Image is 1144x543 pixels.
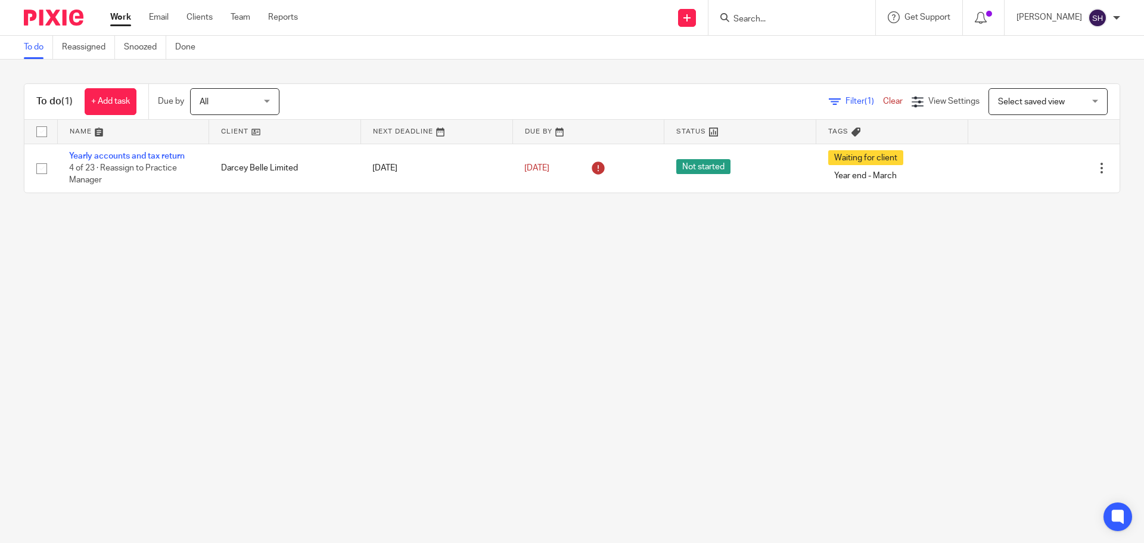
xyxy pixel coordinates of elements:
p: Due by [158,95,184,107]
a: Snoozed [124,36,166,59]
span: (1) [61,97,73,106]
a: Done [175,36,204,59]
input: Search [732,14,840,25]
span: Tags [828,128,848,135]
a: Email [149,11,169,23]
span: Get Support [904,13,950,21]
a: Work [110,11,131,23]
img: svg%3E [1088,8,1107,27]
a: To do [24,36,53,59]
p: [PERSON_NAME] [1016,11,1082,23]
a: Reassigned [62,36,115,59]
img: Pixie [24,10,83,26]
a: Yearly accounts and tax return [69,152,185,160]
span: View Settings [928,97,980,106]
span: Waiting for client [828,150,903,165]
span: All [200,98,209,106]
td: Darcey Belle Limited [209,144,361,193]
a: Clients [186,11,213,23]
a: + Add task [85,88,136,115]
span: (1) [865,97,874,106]
span: Year end - March [828,168,903,183]
a: Reports [268,11,298,23]
a: Clear [883,97,903,106]
span: [DATE] [524,164,549,172]
span: Not started [676,159,730,174]
h1: To do [36,95,73,108]
a: Team [231,11,250,23]
span: Select saved view [998,98,1065,106]
td: [DATE] [360,144,512,193]
span: Filter [845,97,883,106]
span: 4 of 23 · Reassign to Practice Manager [69,164,177,185]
